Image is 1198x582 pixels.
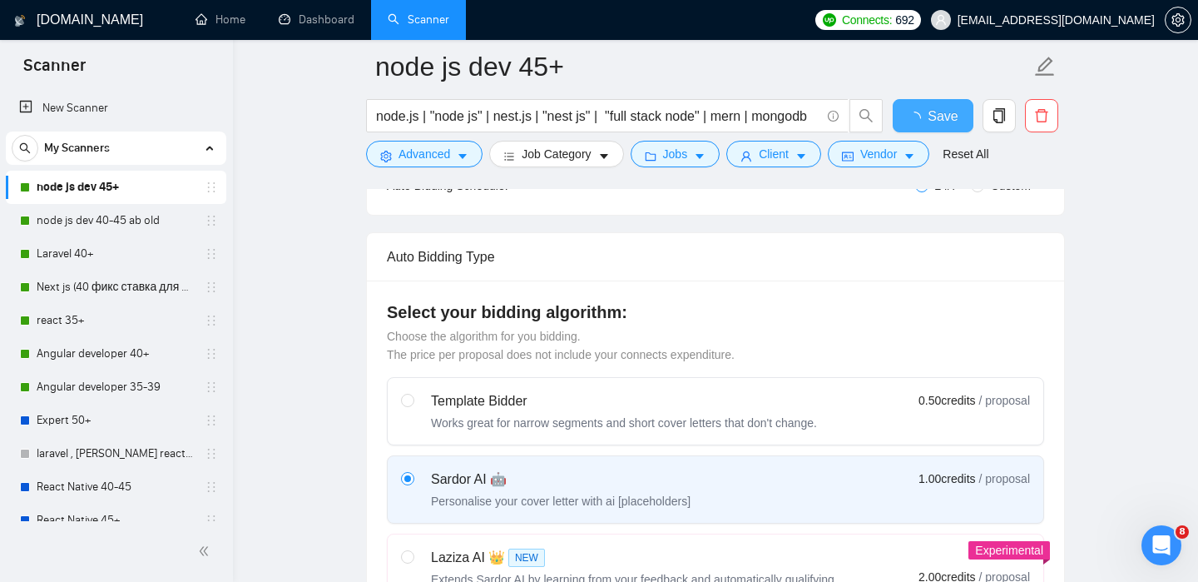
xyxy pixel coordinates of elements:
[10,53,99,88] span: Scanner
[1165,13,1191,27] a: setting
[205,447,218,460] span: holder
[645,150,656,162] span: folder
[37,304,195,337] a: react 35+
[431,548,847,568] div: Laziza AI
[979,470,1030,487] span: / proposal
[598,150,610,162] span: caret-down
[1176,525,1189,539] span: 8
[935,14,947,26] span: user
[205,181,218,194] span: holder
[205,214,218,227] span: holder
[387,233,1044,281] div: Auto Bidding Type
[37,404,195,437] a: Expert 50+
[37,437,195,470] a: laravel , [PERSON_NAME] react native (draft)
[44,132,110,165] span: My Scanners
[1026,108,1057,123] span: delete
[842,11,892,29] span: Connects:
[918,391,975,410] span: 0.50 credits
[522,145,591,163] span: Job Category
[37,337,195,371] a: Angular developer 40+
[205,347,218,361] span: holder
[694,150,705,162] span: caret-down
[279,12,354,27] a: dashboardDashboard
[431,493,691,510] div: Personalise your cover letter with ai [placeholders]
[375,46,1031,87] input: Scanner name...
[943,145,988,163] a: Reset All
[431,470,691,490] div: Sardor AI 🤖
[908,112,928,125] span: loading
[1141,525,1181,565] iframe: Intercom live chat
[37,237,195,271] a: Laravel 40+
[205,281,218,294] span: holder
[918,470,975,488] span: 1.00 credits
[849,99,883,132] button: search
[205,480,218,494] span: holder
[903,150,915,162] span: caret-down
[893,99,973,132] button: Save
[12,135,38,162] button: search
[1025,99,1058,132] button: delete
[37,504,195,537] a: React Native 45+
[198,543,215,560] span: double-left
[376,106,820,127] input: Search Freelance Jobs...
[828,141,929,167] button: idcardVendorcaret-down
[631,141,720,167] button: folderJobscaret-down
[37,470,195,504] a: React Native 40-45
[983,108,1015,123] span: copy
[380,150,392,162] span: setting
[37,371,195,404] a: Angular developer 35-39
[850,108,882,123] span: search
[503,150,515,162] span: bars
[205,514,218,527] span: holder
[37,204,195,237] a: node js dev 40-45 ab old
[205,314,218,327] span: holder
[399,145,450,163] span: Advanced
[205,247,218,261] span: holder
[508,549,545,567] span: NEW
[19,92,213,125] a: New Scanner
[795,150,807,162] span: caret-down
[759,145,789,163] span: Client
[1165,7,1191,33] button: setting
[983,99,1016,132] button: copy
[979,392,1030,409] span: / proposal
[37,171,195,204] a: node js dev 45+
[928,106,958,127] span: Save
[388,12,449,27] a: searchScanner
[842,150,854,162] span: idcard
[895,11,913,29] span: 692
[457,150,468,162] span: caret-down
[663,145,688,163] span: Jobs
[387,301,1044,324] h4: Select your bidding algorithm:
[387,330,735,361] span: Choose the algorithm for you bidding. The price per proposal does not include your connects expen...
[726,141,821,167] button: userClientcaret-down
[431,391,817,411] div: Template Bidder
[1166,13,1191,27] span: setting
[196,12,245,27] a: homeHome
[12,142,37,154] span: search
[14,7,26,34] img: logo
[488,548,505,568] span: 👑
[431,415,817,431] div: Works great for narrow segments and short cover letters that don't change.
[740,150,752,162] span: user
[823,13,836,27] img: upwork-logo.png
[1034,56,1056,77] span: edit
[975,544,1043,557] span: Experimental
[37,271,195,304] a: Next js (40 фикс ставка для 40+)
[828,111,839,122] span: info-circle
[489,141,623,167] button: barsJob Categorycaret-down
[205,381,218,394] span: holder
[366,141,483,167] button: settingAdvancedcaret-down
[860,145,897,163] span: Vendor
[205,414,218,427] span: holder
[6,92,226,125] li: New Scanner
